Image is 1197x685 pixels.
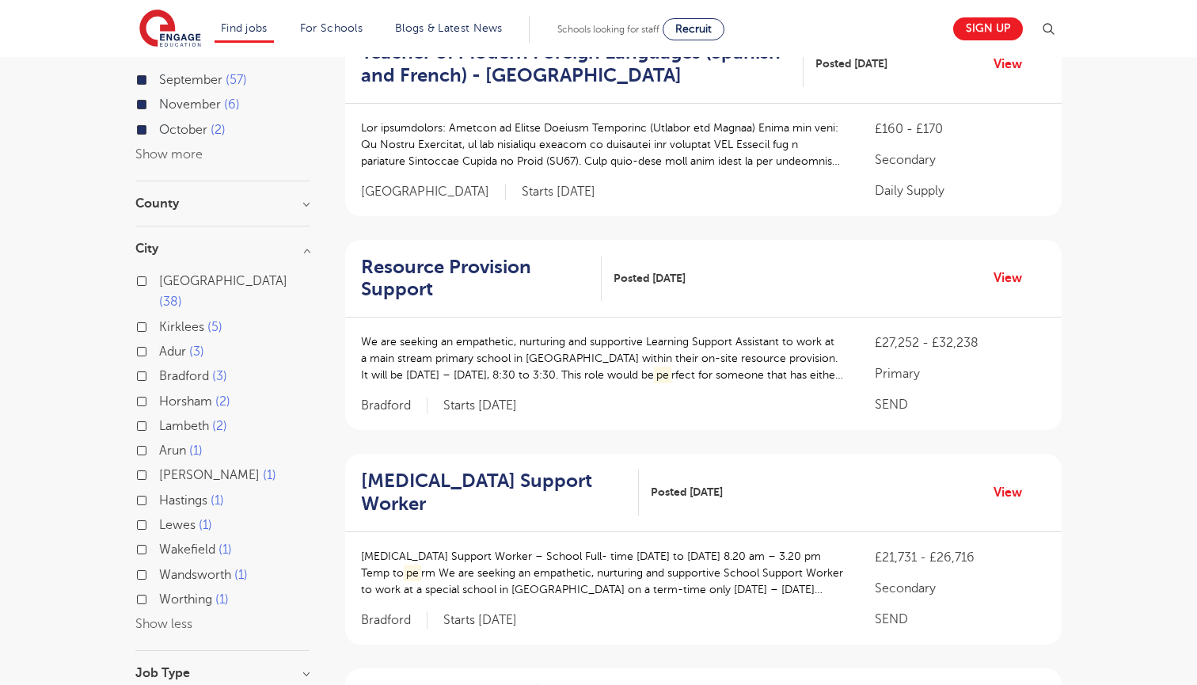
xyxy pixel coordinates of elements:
p: Starts [DATE] [443,398,517,414]
a: Recruit [663,18,724,40]
h2: Resource Provision Support [361,256,589,302]
a: View [994,268,1034,288]
span: Wandsworth [159,568,231,582]
img: Engage Education [139,10,201,49]
a: View [994,482,1034,503]
a: Teacher of Modern Foreign Languages (Spanish and French) - [GEOGRAPHIC_DATA] [361,41,804,87]
span: [GEOGRAPHIC_DATA] [361,184,506,200]
span: 57 [226,73,247,87]
input: Arun 1 [159,443,169,454]
input: September 57 [159,73,169,83]
a: Resource Provision Support [361,256,602,302]
h3: City [135,242,310,255]
input: Bradford 3 [159,369,169,379]
span: Hastings [159,493,207,508]
input: Hastings 1 [159,493,169,504]
a: View [994,54,1034,74]
span: Lewes [159,518,196,532]
span: 1 [211,493,224,508]
span: Posted [DATE] [614,270,686,287]
h3: County [135,197,310,210]
p: Secondary [875,579,1046,598]
span: Bradford [159,369,209,383]
p: Starts [DATE] [443,612,517,629]
span: 6 [224,97,240,112]
input: Wakefield 1 [159,542,169,553]
span: Horsham [159,394,212,409]
mark: pe [404,565,421,581]
mark: pe [654,367,671,383]
p: [MEDICAL_DATA] Support Worker – School Full- time [DATE] to [DATE] 8.20 am – 3.20 pm Temp to rm W... [361,548,843,598]
p: Primary [875,364,1046,383]
input: October 2 [159,123,169,133]
h2: Teacher of Modern Foreign Languages (Spanish and French) - [GEOGRAPHIC_DATA] [361,41,791,87]
a: For Schools [300,22,363,34]
span: Arun [159,443,186,458]
input: Lewes 1 [159,518,169,528]
h3: Job Type [135,667,310,679]
button: Show less [135,617,192,631]
span: 1 [218,542,232,557]
span: 1 [215,592,229,607]
span: 38 [159,295,182,309]
span: October [159,123,207,137]
input: Adur 3 [159,344,169,355]
span: Bradford [361,398,427,414]
span: 3 [189,344,204,359]
p: £27,252 - £32,238 [875,333,1046,352]
span: Posted [DATE] [815,55,887,72]
p: SEND [875,610,1046,629]
span: 1 [189,443,203,458]
span: 2 [215,394,230,409]
p: Daily Supply [875,181,1046,200]
a: Sign up [953,17,1023,40]
span: Kirklees [159,320,204,334]
span: Wakefield [159,542,215,557]
input: Kirklees 5 [159,320,169,330]
span: 1 [263,468,276,482]
span: Lambeth [159,419,209,433]
input: [PERSON_NAME] 1 [159,468,169,478]
p: Secondary [875,150,1046,169]
p: We are seeking an empathetic, nurturing and supportive Learning Support Assistant to work at a ma... [361,333,843,383]
span: 2 [211,123,226,137]
span: 2 [212,419,227,433]
span: [GEOGRAPHIC_DATA] [159,274,287,288]
input: November 6 [159,97,169,108]
span: 5 [207,320,222,334]
span: Schools looking for staff [557,24,659,35]
input: Worthing 1 [159,592,169,603]
p: £160 - £170 [875,120,1046,139]
p: Starts [DATE] [522,184,595,200]
span: Posted [DATE] [651,484,723,500]
input: Horsham 2 [159,394,169,405]
span: [PERSON_NAME] [159,468,260,482]
span: Recruit [675,23,712,35]
span: 1 [234,568,248,582]
p: Lor ipsumdolors: Ametcon ad Elitse Doeiusm Temporinc (Utlabor etd Magnaa) Enima min veni: Qu Nost... [361,120,843,169]
input: Lambeth 2 [159,419,169,429]
a: Blogs & Latest News [395,22,503,34]
input: [GEOGRAPHIC_DATA] 38 [159,274,169,284]
p: SEND [875,395,1046,414]
p: £21,731 - £26,716 [875,548,1046,567]
span: September [159,73,222,87]
span: 3 [212,369,227,383]
span: Adur [159,344,186,359]
span: Worthing [159,592,212,607]
h2: [MEDICAL_DATA] Support Worker [361,470,626,516]
span: November [159,97,221,112]
input: Wandsworth 1 [159,568,169,578]
a: [MEDICAL_DATA] Support Worker [361,470,639,516]
span: 1 [199,518,212,532]
span: Bradford [361,612,427,629]
a: Find jobs [221,22,268,34]
button: Show more [135,147,203,162]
